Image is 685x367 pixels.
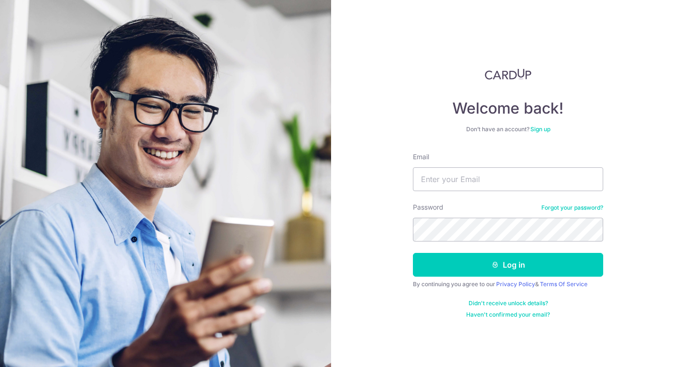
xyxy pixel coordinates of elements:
[540,280,587,288] a: Terms Of Service
[413,126,603,133] div: Don’t have an account?
[413,253,603,277] button: Log in
[413,280,603,288] div: By continuing you agree to our &
[541,204,603,212] a: Forgot your password?
[466,311,550,319] a: Haven't confirmed your email?
[496,280,535,288] a: Privacy Policy
[469,299,548,307] a: Didn't receive unlock details?
[413,99,603,118] h4: Welcome back!
[413,167,603,191] input: Enter your Email
[413,203,443,212] label: Password
[413,152,429,162] label: Email
[485,68,531,80] img: CardUp Logo
[530,126,550,133] a: Sign up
